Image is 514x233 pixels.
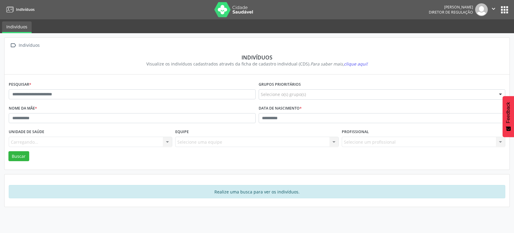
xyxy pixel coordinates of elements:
[490,5,497,12] i: 
[9,41,41,50] a:  Indivíduos
[506,102,511,123] span: Feedback
[261,91,306,97] span: Selecione o(s) grupo(s)
[16,7,35,12] span: Indivíduos
[2,21,32,33] a: Indivíduos
[259,104,302,113] label: Data de nascimento
[9,80,31,89] label: Pesquisar
[344,61,368,67] span: clique aqui!
[13,54,501,61] div: Indivíduos
[259,80,301,89] label: Grupos prioritários
[17,41,41,50] div: Indivíduos
[9,104,37,113] label: Nome da mãe
[4,5,35,14] a: Indivíduos
[175,127,189,137] label: Equipe
[9,127,44,137] label: Unidade de saúde
[13,61,501,67] div: Visualize os indivíduos cadastrados através da ficha de cadastro individual (CDS).
[9,41,17,50] i: 
[9,185,505,198] div: Realize uma busca para ver os indivíduos.
[488,3,499,16] button: 
[429,5,473,10] div: [PERSON_NAME]
[499,5,510,15] button: apps
[429,10,473,15] span: Diretor de regulação
[475,3,488,16] img: img
[310,61,368,67] i: Para saber mais,
[503,96,514,137] button: Feedback - Mostrar pesquisa
[342,127,369,137] label: Profissional
[8,151,29,161] button: Buscar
